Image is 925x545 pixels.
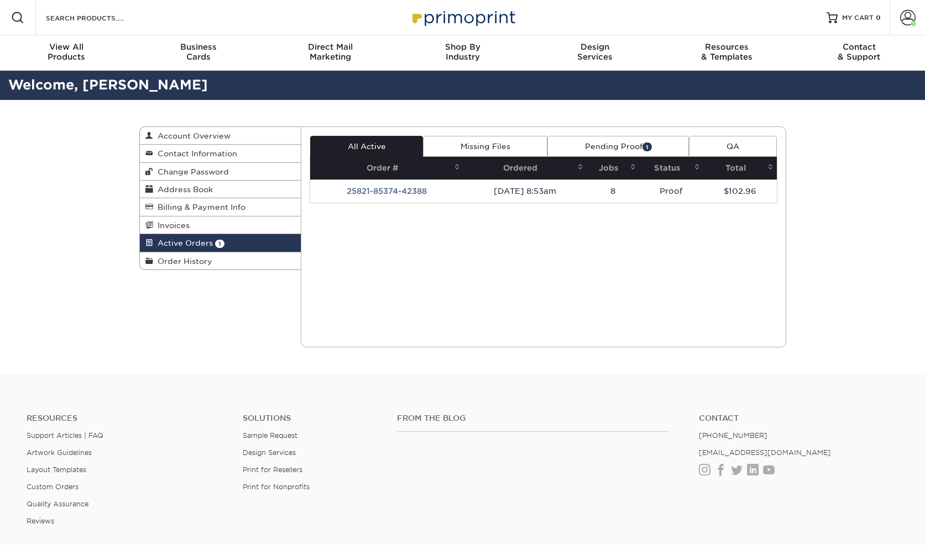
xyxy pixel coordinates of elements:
td: [DATE] 8:53am [463,179,587,203]
a: Contact [699,414,898,423]
span: Billing & Payment Info [153,203,245,211]
img: Primoprint [407,6,518,29]
span: Order History [153,257,212,266]
td: 8 [587,179,640,203]
div: & Templates [661,42,793,62]
td: Proof [639,179,703,203]
a: Invoices [140,216,301,234]
a: Sample Request [243,431,297,440]
a: Missing Files [423,136,547,157]
span: Business [132,42,264,52]
a: Custom Orders [27,483,79,491]
a: Direct MailMarketing [264,35,396,71]
a: Reviews [27,517,54,525]
th: Order # [310,157,463,179]
div: Services [529,42,661,62]
h4: Solutions [243,414,380,423]
a: Change Password [140,163,301,181]
span: Shop By [396,42,529,52]
a: Shop ByIndustry [396,35,529,71]
h4: Resources [27,414,226,423]
span: Contact [793,42,925,52]
span: 1 [642,142,652,151]
span: Account Overview [153,131,231,140]
a: Resources& Templates [661,35,793,71]
th: Jobs [587,157,640,179]
a: Address Book [140,181,301,198]
a: [EMAIL_ADDRESS][DOMAIN_NAME] [699,448,831,457]
th: Ordered [463,157,587,179]
span: Active Orders [153,239,213,247]
span: Resources [661,42,793,52]
div: Cards [132,42,264,62]
span: 1 [215,240,224,248]
div: & Support [793,42,925,62]
a: Billing & Payment Info [140,198,301,216]
span: MY CART [842,13,874,23]
input: SEARCH PRODUCTS..... [45,11,153,24]
a: Contact Information [140,145,301,162]
a: Quality Assurance [27,500,88,508]
span: Invoices [153,221,190,230]
span: Address Book [153,185,213,194]
a: Artwork Guidelines [27,448,92,457]
a: [PHONE_NUMBER] [699,431,767,440]
span: Direct Mail [264,42,396,52]
span: Contact Information [153,149,237,158]
a: QA [689,136,776,157]
div: Industry [396,42,529,62]
h4: From the Blog [397,414,670,423]
a: Account Overview [140,127,301,145]
td: 25821-85374-42388 [310,179,463,203]
a: Design Services [243,448,296,457]
td: $102.96 [703,179,777,203]
th: Total [703,157,777,179]
a: Support Articles | FAQ [27,431,103,440]
div: Marketing [264,42,396,62]
a: Order History [140,252,301,269]
a: DesignServices [529,35,661,71]
a: All Active [310,136,423,157]
a: Print for Resellers [243,465,302,474]
a: Layout Templates [27,465,86,474]
th: Status [639,157,703,179]
span: 0 [876,14,881,22]
a: Pending Proof1 [547,136,689,157]
span: Design [529,42,661,52]
a: Active Orders 1 [140,234,301,252]
a: Contact& Support [793,35,925,71]
a: BusinessCards [132,35,264,71]
a: Print for Nonprofits [243,483,310,491]
span: Change Password [153,167,229,176]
